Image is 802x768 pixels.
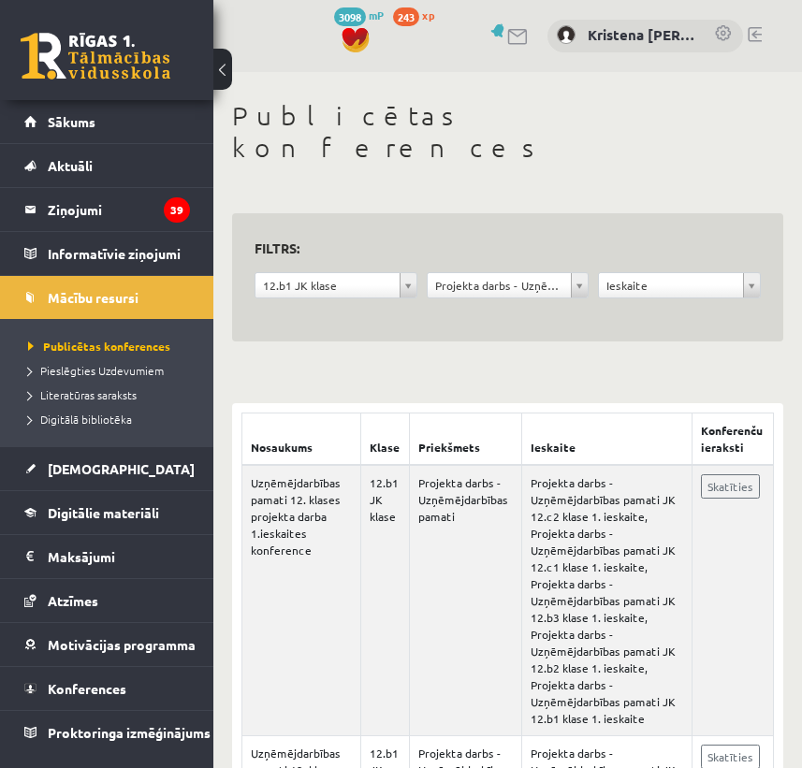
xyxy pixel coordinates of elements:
a: Ziņojumi39 [24,188,190,231]
td: Projekta darbs - Uzņēmējdarbības pamati [410,465,522,736]
span: Ieskaite [606,273,736,297]
span: mP [369,7,384,22]
span: Motivācijas programma [48,636,196,653]
a: Skatīties [701,474,760,499]
a: 3098 mP [334,7,384,22]
span: 3098 [334,7,366,26]
span: Proktoringa izmēģinājums [48,724,211,741]
th: Ieskaite [522,413,693,465]
a: 12.b1 JK klase [255,273,416,297]
a: Aktuāli [24,144,190,187]
a: Informatīvie ziņojumi [24,232,190,275]
legend: Informatīvie ziņojumi [48,232,190,275]
span: Mācību resursi [48,289,139,306]
td: 12.b1 JK klase [360,465,410,736]
h1: Publicētas konferences [232,100,783,163]
td: Projekta darbs - Uzņēmējdarbības pamati JK 12.c2 klase 1. ieskaite, Projekta darbs - Uzņēmējdarbī... [522,465,693,736]
span: 243 [393,7,419,26]
a: [DEMOGRAPHIC_DATA] [24,447,190,490]
span: Digitālie materiāli [48,504,159,521]
legend: Ziņojumi [48,188,190,231]
th: Klase [360,413,410,465]
a: 243 xp [393,7,444,22]
a: Literatūras saraksts [28,386,195,403]
a: Maksājumi [24,535,190,578]
span: Sākums [48,113,95,130]
a: Motivācijas programma [24,623,190,666]
a: Rīgas 1. Tālmācības vidusskola [21,33,170,80]
a: Digitālā bibliotēka [28,411,195,427]
span: Pieslēgties Uzdevumiem [28,363,164,378]
a: Projekta darbs - Uzņēmējdarbības pamati [428,273,589,297]
span: Projekta darbs - Uzņēmējdarbības pamati [435,273,564,297]
legend: Maksājumi [48,535,190,578]
th: Konferenču ieraksti [693,413,774,465]
span: Aktuāli [48,157,93,174]
i: 39 [164,197,190,223]
a: Konferences [24,667,190,710]
a: Ieskaite [599,273,760,297]
a: Mācību resursi [24,276,190,319]
span: Publicētas konferences [28,339,170,354]
th: Priekšmets [410,413,522,465]
span: Digitālā bibliotēka [28,412,132,427]
a: Atzīmes [24,579,190,622]
a: Publicētas konferences [28,338,195,355]
a: Proktoringa izmēģinājums [24,711,190,754]
a: Pieslēgties Uzdevumiem [28,362,195,379]
a: Sākums [24,100,190,143]
td: Uzņēmējdarbības pamati 12. klases projekta darba 1.ieskaites konference [242,465,361,736]
span: [DEMOGRAPHIC_DATA] [48,460,195,477]
a: Digitālie materiāli [24,491,190,534]
img: Kristena Una Dadze [557,25,576,44]
span: xp [422,7,434,22]
th: Nosaukums [242,413,361,465]
h3: Filtrs: [255,236,738,261]
a: Kristena [PERSON_NAME] [588,24,695,46]
span: Konferences [48,680,126,697]
span: Atzīmes [48,592,98,609]
span: Literatūras saraksts [28,387,137,402]
span: 12.b1 JK klase [263,273,392,297]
